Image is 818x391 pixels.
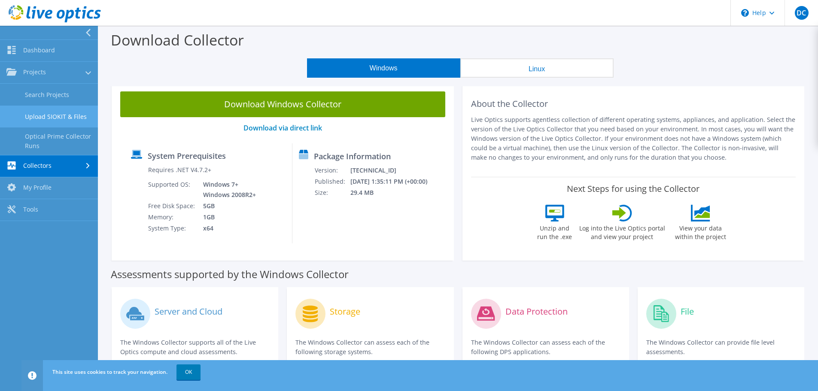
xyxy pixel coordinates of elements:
[471,99,796,109] h2: About the Collector
[350,187,439,198] td: 29.4 MB
[111,30,244,50] label: Download Collector
[197,212,258,223] td: 1GB
[330,307,360,316] label: Storage
[535,221,575,241] label: Unzip and run the .exe
[295,338,445,357] p: The Windows Collector can assess each of the following storage systems.
[795,6,809,20] span: DC
[670,221,732,241] label: View your data within the project
[176,364,201,380] a: OK
[505,307,568,316] label: Data Protection
[52,368,167,376] span: This site uses cookies to track your navigation.
[314,152,391,161] label: Package Information
[646,338,796,357] p: The Windows Collector can provide file level assessments.
[197,179,258,200] td: Windows 7+ Windows 2008R2+
[197,223,258,234] td: x64
[148,212,197,223] td: Memory:
[120,91,445,117] a: Download Windows Collector
[148,223,197,234] td: System Type:
[471,115,796,162] p: Live Optics supports agentless collection of different operating systems, appliances, and applica...
[681,307,694,316] label: File
[350,176,439,187] td: [DATE] 1:35:11 PM (+00:00)
[148,166,211,174] label: Requires .NET V4.7.2+
[314,165,350,176] td: Version:
[148,152,226,160] label: System Prerequisites
[120,338,270,357] p: The Windows Collector supports all of the Live Optics compute and cloud assessments.
[243,123,322,133] a: Download via direct link
[471,338,620,357] p: The Windows Collector can assess each of the following DPS applications.
[579,221,666,241] label: Log into the Live Optics portal and view your project
[148,179,197,200] td: Supported OS:
[148,200,197,212] td: Free Disk Space:
[741,9,749,17] svg: \n
[460,58,614,78] button: Linux
[314,176,350,187] td: Published:
[307,58,460,78] button: Windows
[567,184,699,194] label: Next Steps for using the Collector
[350,165,439,176] td: [TECHNICAL_ID]
[111,270,349,279] label: Assessments supported by the Windows Collector
[155,307,222,316] label: Server and Cloud
[314,187,350,198] td: Size:
[197,200,258,212] td: 5GB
